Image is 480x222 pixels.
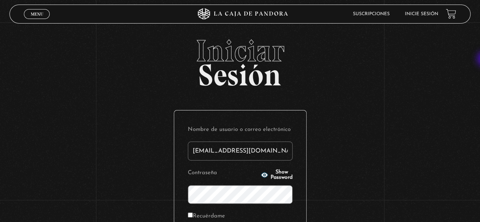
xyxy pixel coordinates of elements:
span: Cerrar [28,18,46,23]
label: Nombre de usuario o correo electrónico [188,124,293,136]
h2: Sesión [9,36,470,84]
input: Recuérdame [188,213,193,217]
span: Menu [31,12,43,16]
a: Inicie sesión [405,12,438,16]
a: Suscripciones [353,12,390,16]
button: Show Password [261,170,293,180]
label: Contraseña [188,167,259,179]
span: Show Password [271,170,293,180]
span: Iniciar [9,36,470,66]
a: View your shopping cart [446,9,456,19]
